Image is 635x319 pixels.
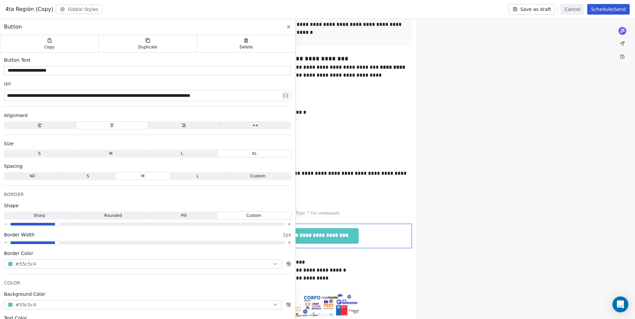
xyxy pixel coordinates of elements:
[561,4,584,15] button: Cancel
[4,202,19,209] span: Shape
[30,173,35,179] span: Nil
[587,4,630,15] button: Schedule/Send
[44,44,54,50] span: Copy
[4,300,282,309] button: #55c5c4
[5,5,53,13] span: 4ta Región (Copy)
[15,261,36,268] span: #55c5c4
[4,291,45,297] span: Background Color
[181,213,187,219] span: Pill
[38,151,41,157] span: S
[109,151,112,157] span: M
[4,140,14,147] span: Size
[4,81,11,87] span: Url
[181,151,183,157] span: L
[240,44,253,50] span: Delete
[4,57,31,63] span: Button Text
[197,173,199,179] span: L
[56,5,102,14] button: Global Styles
[4,112,28,119] span: Alignment
[250,173,266,179] span: Custom
[4,191,291,198] div: BORDER
[104,213,122,219] span: Rounded
[34,213,45,219] span: Sharp
[4,280,291,286] div: COLOR
[15,301,36,308] span: #55c5c4
[4,163,23,169] span: Spacing
[87,173,89,179] span: S
[4,259,282,269] button: #55c5c4
[4,23,22,31] span: Button
[612,296,628,312] div: Open Intercom Messenger
[4,250,33,257] span: Border Color
[138,44,157,50] span: Duplicate
[4,231,35,238] span: Border Width
[283,231,291,238] span: 1px
[508,4,555,15] button: Save as draft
